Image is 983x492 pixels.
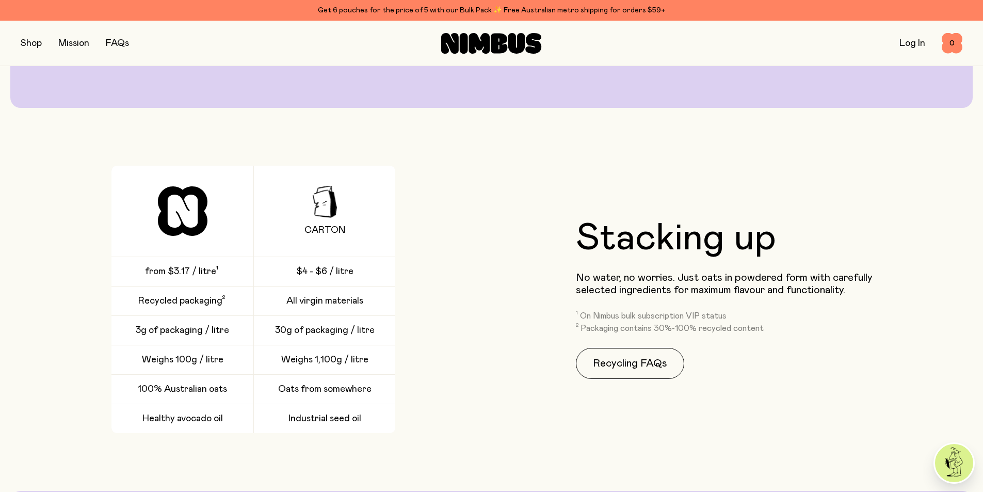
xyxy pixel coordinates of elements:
p: No water, no worries. Just oats in powdered form with carefully selected ingredients for maximum ... [576,272,873,296]
span: Weighs 1,100g / litre [281,354,368,366]
span: Oats from somewhere [278,383,372,395]
span: 30g of packaging / litre [275,324,375,337]
span: All virgin materials [286,295,363,307]
span: $4 - $6 / litre [296,265,353,278]
div: Get 6 pouches for the price of 5 with our Bulk Pack ✨ Free Australian metro shipping for orders $59+ [21,4,962,17]
span: 100% Australian oats [138,383,227,395]
span: 3g of packaging / litre [136,324,229,337]
span: Weighs 100g / litre [142,354,223,366]
img: agent [935,444,973,482]
span: Industrial seed oil [288,412,361,425]
a: Recycling FAQs [576,348,684,379]
p: On Nimbus bulk subscription VIP status [580,311,727,321]
h2: Stacking up [576,220,776,257]
span: Healthy avocado oil [142,412,223,425]
button: 0 [942,33,962,54]
a: Mission [58,39,89,48]
span: Recycled packaging [138,295,222,307]
span: Carton [304,224,345,236]
p: Packaging contains 30%-100% recycled content [581,323,764,334]
span: from $3.17 / litre [145,265,216,278]
a: FAQs [106,39,129,48]
a: Log In [899,39,925,48]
